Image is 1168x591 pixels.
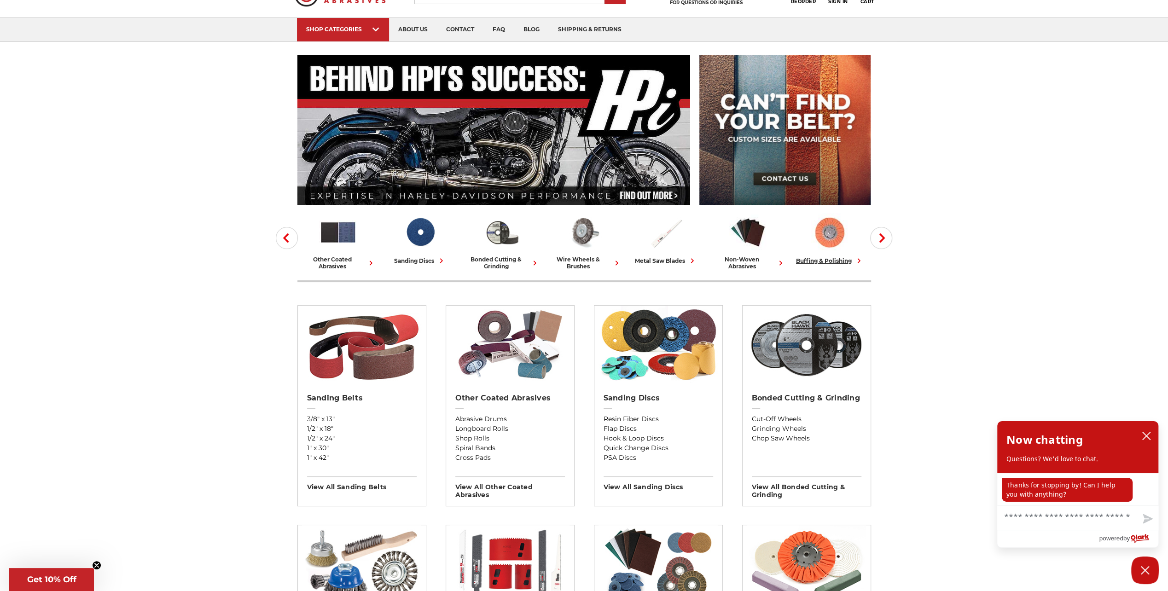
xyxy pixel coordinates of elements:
[752,424,861,434] a: Grinding Wheels
[547,256,622,270] div: wire wheels & brushes
[307,414,417,424] a: 3/8" x 13"
[455,414,565,424] a: Abrasive Drums
[401,213,439,251] img: Sanding Discs
[1099,533,1123,544] span: powered
[483,213,521,251] img: Bonded Cutting & Grinding
[301,256,376,270] div: other coated abrasives
[629,213,703,266] a: metal saw blades
[9,568,94,591] div: Get 10% OffClose teaser
[793,213,867,266] a: buffing & polishing
[394,256,446,266] div: sanding discs
[92,561,101,570] button: Close teaser
[307,453,417,463] a: 1" x 42"
[604,394,713,403] h2: Sanding Discs
[747,306,866,384] img: Bonded Cutting & Grinding
[307,424,417,434] a: 1/2" x 18"
[604,424,713,434] a: Flap Discs
[752,414,861,424] a: Cut-Off Wheels
[1123,533,1130,544] span: by
[1135,509,1158,530] button: Send message
[301,213,376,270] a: other coated abrasives
[450,306,569,384] img: Other Coated Abrasives
[635,256,697,266] div: metal saw blades
[306,26,380,33] div: SHOP CATEGORIES
[455,453,565,463] a: Cross Pads
[383,213,458,266] a: sanding discs
[319,213,357,251] img: Other Coated Abrasives
[796,256,864,266] div: buffing & polishing
[711,256,785,270] div: non-woven abrasives
[465,256,540,270] div: bonded cutting & grinding
[1006,454,1149,464] p: Questions? We'd love to chat.
[647,213,685,251] img: Metal Saw Blades
[307,476,417,491] h3: View All sanding belts
[752,434,861,443] a: Chop Saw Wheels
[547,213,622,270] a: wire wheels & brushes
[455,476,565,499] h3: View All other coated abrasives
[1006,430,1082,449] h2: Now chatting
[752,476,861,499] h3: View All bonded cutting & grinding
[455,424,565,434] a: Longboard Rolls
[1131,556,1159,584] button: Close Chatbox
[514,18,549,41] a: blog
[307,394,417,403] h2: Sanding Belts
[27,574,76,585] span: Get 10% Off
[604,453,713,463] a: PSA Discs
[699,55,871,205] img: promo banner for custom belts.
[1139,429,1154,443] button: close chatbox
[389,18,437,41] a: about us
[1002,478,1133,502] p: Thanks for stopping by! Can I help you with anything?
[302,306,421,384] img: Sanding Belts
[997,473,1158,505] div: chat
[465,213,540,270] a: bonded cutting & grinding
[455,434,565,443] a: Shop Rolls
[1099,530,1158,547] a: Powered by Olark
[870,227,892,249] button: Next
[811,213,849,251] img: Buffing & Polishing
[604,476,713,491] h3: View All sanding discs
[997,421,1159,548] div: olark chatbox
[307,443,417,453] a: 1" x 30"
[437,18,483,41] a: contact
[711,213,785,270] a: non-woven abrasives
[604,414,713,424] a: Resin Fiber Discs
[604,443,713,453] a: Quick Change Discs
[455,394,565,403] h2: Other Coated Abrasives
[549,18,631,41] a: shipping & returns
[297,55,690,205] img: Banner for an interview featuring Horsepower Inc who makes Harley performance upgrades featured o...
[483,18,514,41] a: faq
[565,213,603,251] img: Wire Wheels & Brushes
[307,434,417,443] a: 1/2" x 24"
[752,394,861,403] h2: Bonded Cutting & Grinding
[729,213,767,251] img: Non-woven Abrasives
[276,227,298,249] button: Previous
[599,306,718,384] img: Sanding Discs
[455,443,565,453] a: Spiral Bands
[604,434,713,443] a: Hook & Loop Discs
